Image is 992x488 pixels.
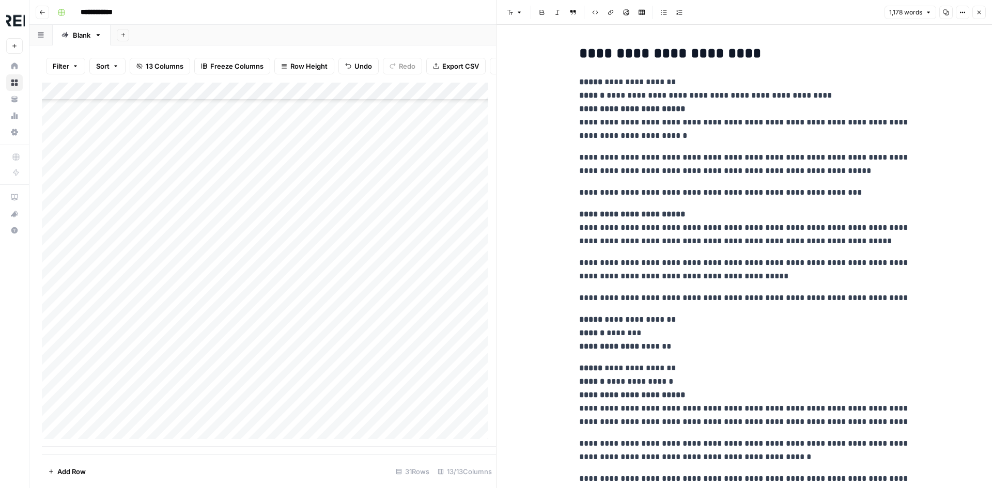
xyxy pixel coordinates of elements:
[194,58,270,74] button: Freeze Columns
[57,466,86,477] span: Add Row
[6,124,23,140] a: Settings
[46,58,85,74] button: Filter
[146,61,183,71] span: 13 Columns
[290,61,328,71] span: Row Height
[383,58,422,74] button: Redo
[130,58,190,74] button: 13 Columns
[6,189,23,206] a: AirOps Academy
[6,74,23,91] a: Browse
[6,206,23,222] button: What's new?
[96,61,110,71] span: Sort
[6,8,23,34] button: Workspace: Threepipe Reply
[53,61,69,71] span: Filter
[442,61,479,71] span: Export CSV
[354,61,372,71] span: Undo
[885,6,936,19] button: 1,178 words
[392,463,433,480] div: 31 Rows
[53,25,111,45] a: Blank
[6,107,23,124] a: Usage
[6,12,25,30] img: Threepipe Reply Logo
[6,222,23,239] button: Help + Support
[433,463,496,480] div: 13/13 Columns
[73,30,90,40] div: Blank
[274,58,334,74] button: Row Height
[42,463,92,480] button: Add Row
[89,58,126,74] button: Sort
[7,206,22,222] div: What's new?
[210,61,263,71] span: Freeze Columns
[426,58,486,74] button: Export CSV
[399,61,415,71] span: Redo
[6,58,23,74] a: Home
[338,58,379,74] button: Undo
[6,91,23,107] a: Your Data
[889,8,922,17] span: 1,178 words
